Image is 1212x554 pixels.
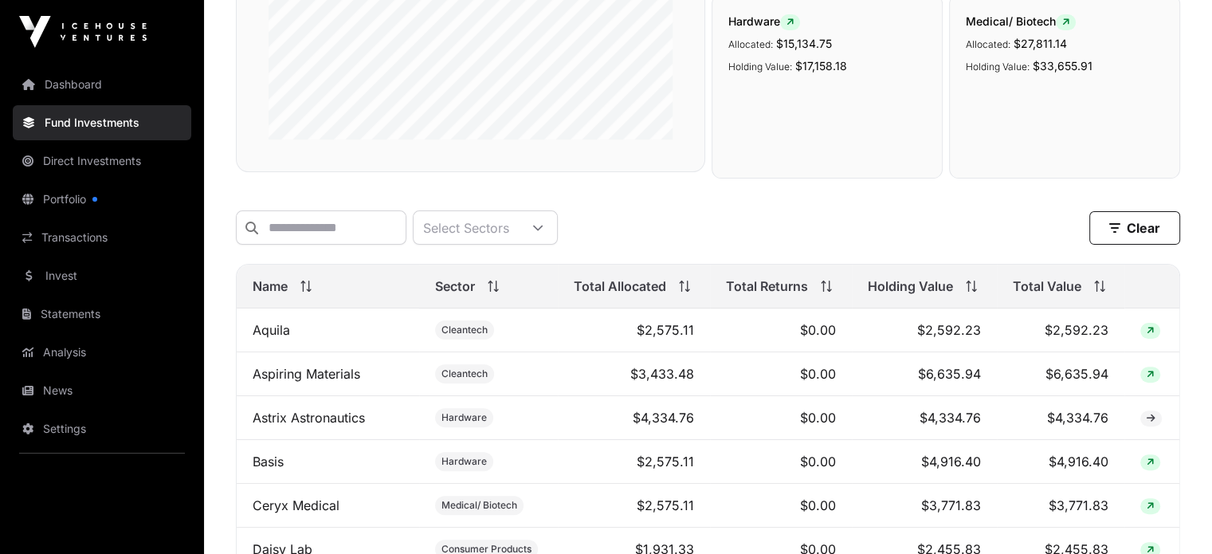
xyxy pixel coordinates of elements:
[997,440,1124,484] td: $4,916.40
[997,352,1124,396] td: $6,635.94
[253,277,288,296] span: Name
[1132,477,1212,554] iframe: Chat Widget
[726,277,808,296] span: Total Returns
[728,14,800,28] span: Hardware
[441,367,488,380] span: Cleantech
[13,411,191,446] a: Settings
[414,211,519,244] div: Select Sectors
[558,352,710,396] td: $3,433.48
[13,105,191,140] a: Fund Investments
[795,59,847,73] span: $17,158.18
[710,396,852,440] td: $0.00
[710,484,852,528] td: $0.00
[852,484,997,528] td: $3,771.83
[13,373,191,408] a: News
[852,308,997,352] td: $2,592.23
[19,16,147,48] img: Icehouse Ventures Logo
[253,497,339,513] a: Ceryx Medical
[13,143,191,179] a: Direct Investments
[710,352,852,396] td: $0.00
[728,61,792,73] span: Holding Value:
[253,454,284,470] a: Basis
[966,38,1010,50] span: Allocated:
[997,396,1124,440] td: $4,334.76
[966,61,1030,73] span: Holding Value:
[441,455,487,468] span: Hardware
[441,499,517,512] span: Medical/ Biotech
[13,182,191,217] a: Portfolio
[13,67,191,102] a: Dashboard
[868,277,953,296] span: Holding Value
[852,352,997,396] td: $6,635.94
[253,322,290,338] a: Aquila
[253,366,360,382] a: Aspiring Materials
[776,37,832,50] span: $15,134.75
[1089,211,1180,245] button: Clear
[574,277,666,296] span: Total Allocated
[13,297,191,332] a: Statements
[441,411,487,424] span: Hardware
[852,440,997,484] td: $4,916.40
[558,396,710,440] td: $4,334.76
[997,484,1124,528] td: $3,771.83
[435,277,475,296] span: Sector
[997,308,1124,352] td: $2,592.23
[558,308,710,352] td: $2,575.11
[1014,37,1067,50] span: $27,811.14
[558,484,710,528] td: $2,575.11
[253,410,365,426] a: Astrix Astronautics
[710,440,852,484] td: $0.00
[966,14,1076,28] span: Medical/ Biotech
[1033,59,1092,73] span: $33,655.91
[13,220,191,255] a: Transactions
[1013,277,1081,296] span: Total Value
[710,308,852,352] td: $0.00
[13,258,191,293] a: Invest
[441,324,488,336] span: Cleantech
[728,38,773,50] span: Allocated:
[13,335,191,370] a: Analysis
[558,440,710,484] td: $2,575.11
[852,396,997,440] td: $4,334.76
